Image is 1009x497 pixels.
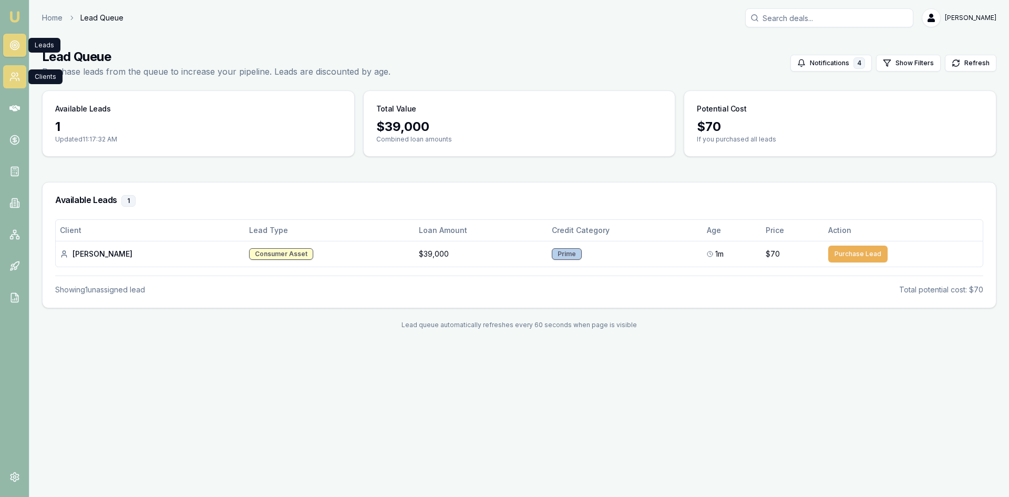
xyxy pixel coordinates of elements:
[42,13,63,23] a: Home
[945,14,996,22] span: [PERSON_NAME]
[55,104,111,114] h3: Available Leads
[703,220,761,241] th: Age
[55,135,342,144] p: Updated 11:17:32 AM
[790,55,872,72] button: Notifications4
[55,195,983,207] h3: Available Leads
[249,248,313,260] div: Consumer Asset
[42,48,390,65] h1: Lead Queue
[828,246,888,262] button: Purchase Lead
[552,248,582,260] div: Prime
[42,65,390,78] p: Purchase leads from the queue to increase your pipeline. Leads are discounted by age.
[80,13,123,23] span: Lead Queue
[853,57,865,69] div: 4
[55,285,145,295] div: Showing 1 unassigned lead
[56,220,245,241] th: Client
[42,13,123,23] nav: breadcrumb
[715,249,724,259] span: 1m
[121,195,136,207] div: 1
[8,11,21,23] img: emu-icon-u.png
[415,241,548,267] td: $39,000
[60,249,241,259] div: [PERSON_NAME]
[376,104,416,114] h3: Total Value
[697,135,983,144] p: If you purchased all leads
[548,220,703,241] th: Credit Category
[945,55,996,72] button: Refresh
[876,55,941,72] button: Show Filters
[761,220,824,241] th: Price
[28,38,60,53] div: Leads
[697,118,983,135] div: $ 70
[824,220,983,241] th: Action
[245,220,415,241] th: Lead Type
[376,118,663,135] div: $ 39,000
[42,321,996,329] div: Lead queue automatically refreshes every 60 seconds when page is visible
[28,69,63,84] div: Clients
[899,285,983,295] div: Total potential cost: $70
[745,8,913,27] input: Search deals
[766,249,780,259] span: $70
[55,118,342,135] div: 1
[415,220,548,241] th: Loan Amount
[376,135,663,144] p: Combined loan amounts
[697,104,746,114] h3: Potential Cost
